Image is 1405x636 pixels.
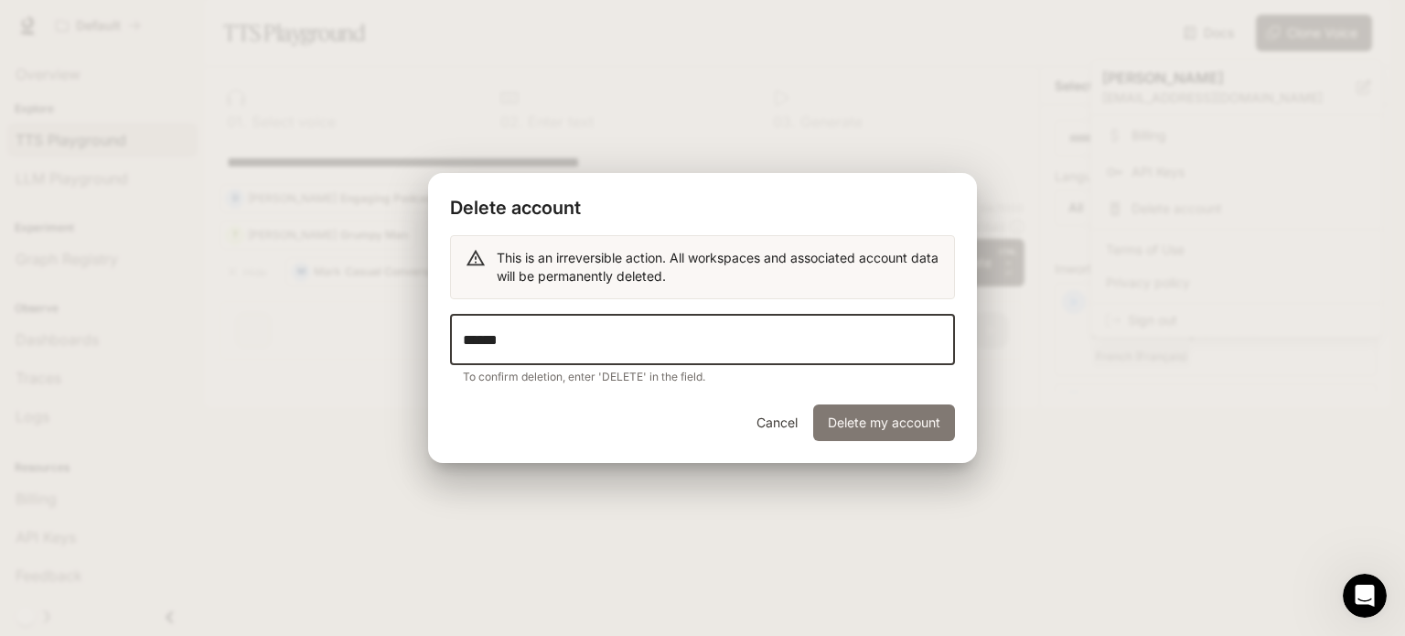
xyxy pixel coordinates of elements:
[463,368,942,386] p: To confirm deletion, enter 'DELETE' in the field.
[428,173,977,235] h2: Delete account
[497,242,939,293] div: This is an irreversible action. All workspaces and associated account data will be permanently de...
[747,404,806,441] button: Cancel
[813,404,955,441] button: Delete my account
[1343,574,1387,618] iframe: Intercom live chat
